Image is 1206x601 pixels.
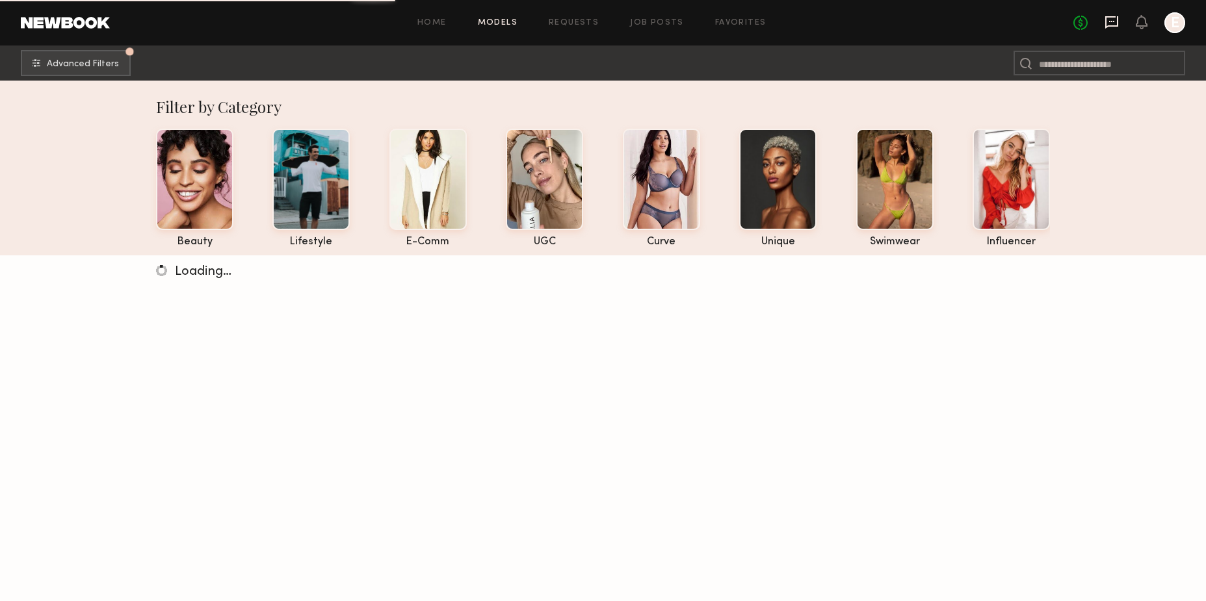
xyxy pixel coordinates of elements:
[506,237,583,248] div: UGC
[1164,12,1185,33] a: E
[739,237,817,248] div: unique
[47,60,119,69] span: Advanced Filters
[630,19,684,27] a: Job Posts
[856,237,934,248] div: swimwear
[623,237,700,248] div: curve
[21,50,131,76] button: Advanced Filters
[417,19,447,27] a: Home
[389,237,467,248] div: e-comm
[973,237,1050,248] div: influencer
[549,19,599,27] a: Requests
[272,237,350,248] div: lifestyle
[156,96,1050,117] div: Filter by Category
[478,19,518,27] a: Models
[175,266,231,278] span: Loading…
[156,237,233,248] div: beauty
[715,19,767,27] a: Favorites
